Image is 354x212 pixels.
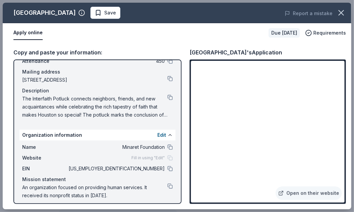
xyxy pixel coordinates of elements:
div: Mailing address [22,68,173,76]
span: EIN [22,165,67,173]
button: Save [90,7,120,19]
span: An organization focused on providing human services. It received its nonprofit status in [DATE]. [22,183,167,200]
div: [GEOGRAPHIC_DATA]'s Application [190,48,282,57]
div: Description [22,87,173,95]
div: Organization information [19,130,175,140]
button: Edit [157,131,166,139]
span: Minaret Foundation [67,143,165,151]
span: Name [22,143,67,151]
span: Attendance [22,57,67,65]
div: [GEOGRAPHIC_DATA] [13,7,76,18]
span: [US_EMPLOYER_IDENTIFICATION_NUMBER] [67,165,165,173]
span: Save [104,9,116,17]
span: Website [22,154,67,162]
span: Requirements [313,29,346,37]
button: Report a mistake [285,9,332,17]
button: Requirements [305,29,346,37]
span: Fill in using "Edit" [131,155,165,161]
div: Mission statement [22,175,173,183]
span: [STREET_ADDRESS] [22,76,167,84]
div: Due [DATE] [269,28,300,38]
a: Open on their website [276,186,342,200]
span: The Interfaith Potluck connects neighbors, friends, and new acquaintances while celebrating the r... [22,95,167,119]
div: Copy and paste your information: [13,48,182,57]
button: Apply online [13,26,43,40]
span: 450 [67,57,165,65]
